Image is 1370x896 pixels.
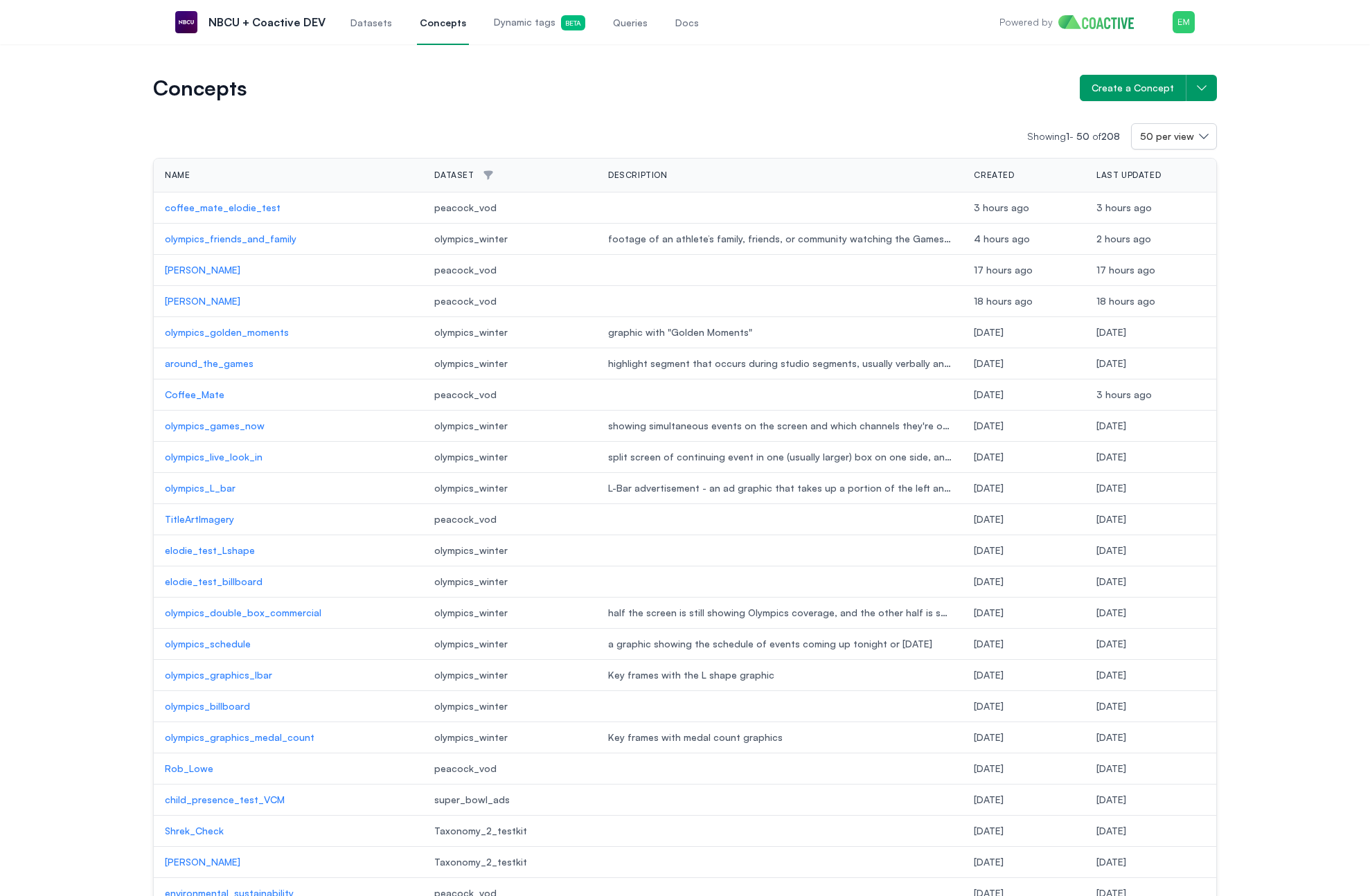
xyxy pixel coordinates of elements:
[1096,544,1126,556] span: Friday, August 1, 2025 at 9:57:11 PM UTC
[1096,233,1151,244] span: Thursday, August 14, 2025 at 5:38:11 PM UTC
[974,700,1004,712] span: Wednesday, July 30, 2025 at 7:11:58 PM UTC
[165,793,412,807] a: child_presence_test_VCM
[1096,794,1126,805] span: Tuesday, July 8, 2025 at 11:50:26 PM UTC
[974,762,1004,774] span: Thursday, July 10, 2025 at 1:12:56 PM UTC
[1096,513,1126,525] span: Tuesday, August 5, 2025 at 11:57:51 PM UTC
[974,295,1033,307] span: Thursday, August 14, 2025 at 2:00:03 AM UTC
[165,263,412,277] a: [PERSON_NAME]
[974,794,1004,805] span: Tuesday, July 8, 2025 at 11:45:30 PM UTC
[974,513,1004,525] span: Tuesday, August 5, 2025 at 11:48:15 PM UTC
[608,668,952,682] span: Key frames with the L shape graphic
[434,357,586,370] span: olympics_winter
[1096,170,1161,181] span: Last Updated
[974,825,1004,836] span: Tuesday, July 8, 2025 at 11:41:44 PM UTC
[165,481,412,495] a: olympics_L_bar
[974,451,1004,463] span: Thursday, August 7, 2025 at 3:15:52 PM UTC
[350,16,392,30] span: Datasets
[165,575,412,589] a: elodie_test_billboard
[974,264,1033,276] span: Thursday, August 14, 2025 at 2:50:17 AM UTC
[608,731,952,744] span: Key frames with medal count graphics
[974,544,1004,556] span: Friday, August 1, 2025 at 9:40:20 PM UTC
[608,637,952,651] span: a graphic showing the schedule of events coming up tonight or [DATE]
[434,450,586,464] span: olympics_winter
[1096,357,1126,369] span: Tuesday, August 12, 2025 at 8:08:46 PM UTC
[165,637,412,651] a: olympics_schedule
[434,325,586,339] span: olympics_winter
[165,668,412,682] p: olympics_graphics_lbar
[434,512,586,526] span: peacock_vod
[165,824,412,838] p: Shrek_Check
[1096,731,1126,743] span: Thursday, July 10, 2025 at 2:36:19 PM UTC
[1096,700,1126,712] span: Wednesday, July 30, 2025 at 7:47:57 PM UTC
[434,232,586,246] span: olympics_winter
[974,607,1004,618] span: Wednesday, July 30, 2025 at 8:36:44 PM UTC
[165,294,412,308] a: [PERSON_NAME]
[165,512,412,526] p: TitleArtImagery
[613,16,648,30] span: Queries
[1096,420,1126,431] span: Thursday, August 7, 2025 at 3:29:27 PM UTC
[1096,451,1126,463] span: Thursday, August 7, 2025 at 3:15:52 PM UTC
[434,294,586,308] span: peacock_vod
[175,11,197,33] img: NBCU + Coactive DEV
[1173,11,1195,33] img: Menu for the logged in user
[153,78,1069,98] h1: Concepts
[434,201,586,215] span: peacock_vod
[974,731,1004,743] span: Thursday, July 10, 2025 at 2:29:08 PM UTC
[1096,825,1126,836] span: Tuesday, July 8, 2025 at 11:41:44 PM UTC
[165,699,412,713] a: olympics_billboard
[165,325,412,339] a: olympics_golden_moments
[608,232,952,246] span: footage of an athlete’s family, friends, or community watching the Games from home, or an athlete...
[974,669,1004,681] span: Wednesday, July 30, 2025 at 7:32:23 PM UTC
[1096,762,1126,774] span: Monday, July 14, 2025 at 1:20:40 PM UTC
[165,544,412,557] a: elodie_test_Lshape
[165,855,412,869] a: [PERSON_NAME]
[165,731,412,744] a: olympics_graphics_medal_count
[165,201,412,215] a: coffee_mate_elodie_test
[165,762,412,776] p: Rob_Lowe
[1092,81,1174,95] span: Create a Concept
[434,731,586,744] span: olympics_winter
[165,232,412,246] a: olympics_friends_and_family
[434,824,586,838] span: Taxonomy_2_testkit
[434,575,586,589] span: olympics_winter
[434,170,474,181] span: Dataset
[974,575,1004,587] span: Friday, August 1, 2025 at 9:36:21 PM UTC
[434,793,586,807] span: super_bowl_ads
[434,637,586,651] span: olympics_winter
[1076,130,1089,142] span: 50
[1080,75,1186,101] button: Create a Concept
[1096,482,1126,494] span: Friday, August 8, 2025 at 3:07:00 PM UTC
[434,699,586,713] span: olympics_winter
[434,388,586,402] span: peacock_vod
[208,14,326,30] p: NBCU + Coactive DEV
[165,357,412,370] p: around_the_games
[974,201,1029,213] span: Thursday, August 14, 2025 at 5:16:50 PM UTC
[608,419,952,433] span: showing simultaneous events on the screen and which channels they're on, with "[Current Olympics]...
[974,233,1030,244] span: Thursday, August 14, 2025 at 3:48:08 PM UTC
[165,419,412,433] a: olympics_games_now
[165,450,412,464] p: olympics_live_look_in
[974,856,1004,868] span: Thursday, July 3, 2025 at 3:23:00 PM UTC
[165,388,412,402] p: Coffee_Mate
[494,15,585,30] span: Dynamic tags
[1096,607,1126,618] span: Wednesday, July 30, 2025 at 8:43:18 PM UTC
[608,170,668,181] span: Description
[1096,326,1126,338] span: Tuesday, August 12, 2025 at 3:54:52 PM UTC
[999,15,1053,29] p: Powered by
[434,544,586,557] span: olympics_winter
[608,325,952,339] span: graphic with "Golden Moments"
[165,606,412,620] a: olympics_double_box_commercial
[434,668,586,682] span: olympics_winter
